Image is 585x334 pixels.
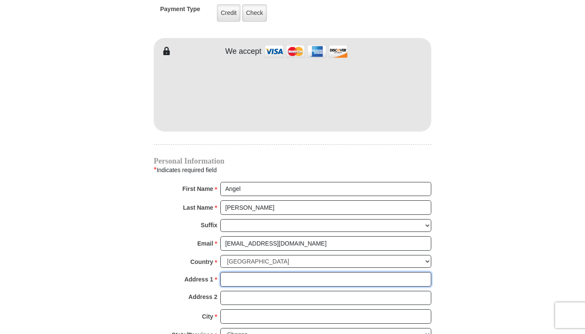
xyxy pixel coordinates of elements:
strong: Email [197,237,213,249]
div: Indicates required field [154,164,431,176]
label: Check [242,4,267,22]
strong: Last Name [183,202,214,214]
strong: Suffix [201,219,217,231]
strong: Address 1 [184,273,214,285]
strong: City [202,311,213,322]
h4: We accept [225,47,262,56]
strong: Address 2 [188,291,217,303]
strong: Country [190,256,214,268]
strong: First Name [182,183,213,195]
label: Credit [217,4,240,22]
h4: Personal Information [154,158,431,164]
h5: Payment Type [160,6,200,17]
img: credit cards accepted [263,42,349,61]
